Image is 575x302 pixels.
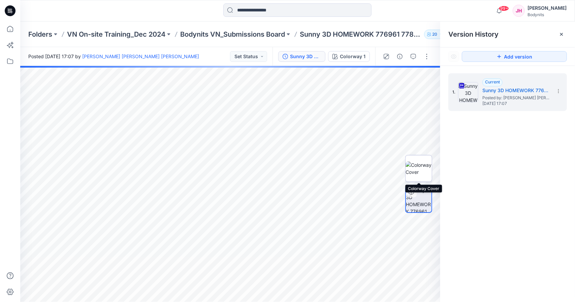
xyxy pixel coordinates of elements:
[499,6,509,11] span: 99+
[278,51,325,62] button: Sunny 3D HOMEWORK 776961 778606 outfit-size L
[458,82,478,102] img: Sunny 3D HOMEWORK 776961 778606 outfit-size L
[513,5,525,17] div: JH
[290,53,321,60] div: Sunny 3D HOMEWORK 776961 778606 outfit-size L
[559,32,564,37] button: Close
[424,30,446,39] button: 20
[528,12,567,17] div: Bodynits
[180,30,285,39] a: Bodynits VN_Submissions Board
[67,30,165,39] a: VN On-site Training_Dec 2024
[28,30,52,39] a: Folders
[406,161,432,176] img: Colorway Cover
[340,53,365,60] div: Colorway 1
[482,95,550,101] span: Posted by: Phuong Vo Thi Truc Dorothy
[82,53,199,59] a: [PERSON_NAME] [PERSON_NAME] [PERSON_NAME]
[433,31,438,38] p: 20
[482,86,550,95] h5: Sunny 3D HOMEWORK 776961 778606 outfit-size L
[452,89,455,95] span: 1.
[528,4,567,12] div: [PERSON_NAME]
[394,51,405,62] button: Details
[482,101,550,106] span: [DATE] 17:07
[406,187,432,212] img: Sunny 3D HOMEWORK 776961 778606 outfit-size L Colorway 1
[328,51,370,62] button: Colorway 1
[462,51,567,62] button: Add version
[485,79,500,84] span: Current
[448,51,459,62] button: Show Hidden Versions
[28,53,199,60] span: Posted [DATE] 17:07 by
[448,30,499,38] span: Version History
[300,30,421,39] p: Sunny 3D HOMEWORK 776961 778606 outfit-size L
